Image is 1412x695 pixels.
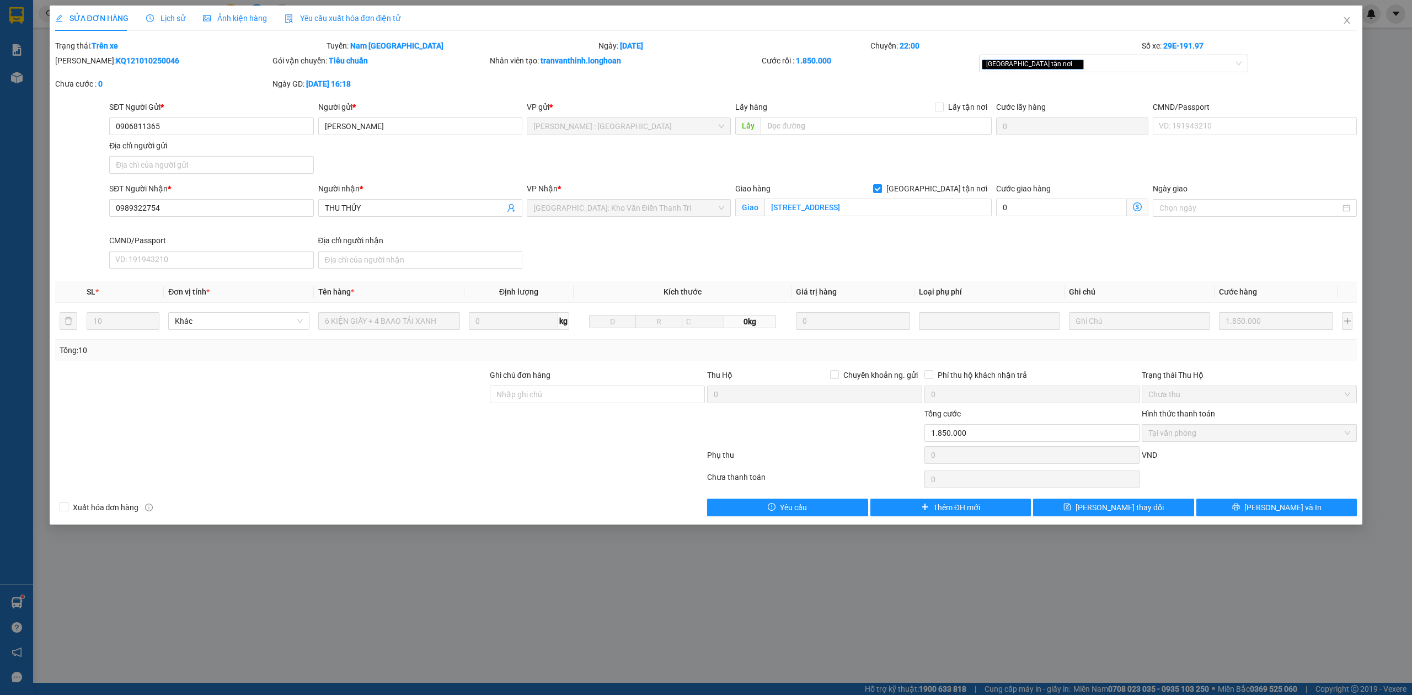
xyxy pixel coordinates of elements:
div: Trạng thái: [54,40,326,52]
span: Thu Hộ [707,371,732,379]
span: Cước hàng [1219,287,1257,296]
div: Người gửi [318,101,522,113]
div: Người nhận [318,183,522,195]
b: [DATE] 16:18 [306,79,351,88]
input: VD: Bàn, Ghế [318,312,459,330]
label: Hình thức thanh toán [1142,409,1215,418]
strong: PHIẾU DÁN LÊN HÀNG [43,5,188,20]
span: Đơn vị tính [168,287,210,296]
span: [GEOGRAPHIC_DATA] tận nơi [882,183,992,195]
label: Ghi chú đơn hàng [490,371,550,379]
span: VP Nhận [527,184,558,193]
span: 0kg [724,315,776,328]
div: Nhân viên tạo: [490,55,760,67]
span: edit [55,14,63,22]
input: Cước giao hàng [996,199,1127,216]
strong: CSKH: [30,47,58,57]
div: Địa chỉ người nhận [318,234,522,247]
span: picture [203,14,211,22]
span: close [1343,16,1351,25]
div: Chuyến: [869,40,1141,52]
b: [DATE] [620,41,643,50]
th: Loại phụ phí [914,281,1065,303]
input: D [589,315,636,328]
img: icon [285,14,293,23]
span: Tại văn phòng [1148,425,1350,441]
span: [PERSON_NAME] và In [1244,501,1322,514]
span: printer [1232,503,1240,512]
span: Lấy tận nơi [944,101,992,113]
input: Ghi chú đơn hàng [490,386,705,403]
div: [PERSON_NAME]: [55,55,270,67]
span: Xuất hóa đơn hàng [68,501,143,514]
button: save[PERSON_NAME] thay đổi [1033,499,1194,516]
span: Chưa thu [1148,386,1350,403]
span: exclamation-circle [768,503,775,512]
div: CMND/Passport [1153,101,1357,113]
span: 0109597835 [154,52,224,62]
div: Chưa cước : [55,78,270,90]
span: [GEOGRAPHIC_DATA] tận nơi [982,60,1084,69]
span: Mã đơn: KQ121010250016 [4,82,113,112]
span: Hồ Chí Minh : Kho Quận 12 [533,118,724,135]
b: 22:00 [900,41,919,50]
strong: MST: [154,52,175,62]
b: Trên xe [92,41,118,50]
div: Tổng: 10 [60,344,544,356]
span: Ngày in phiếu: 19:04 ngày [39,22,192,34]
div: Gói vận chuyển: [272,55,488,67]
button: plusThêm ĐH mới [870,499,1031,516]
span: Định lượng [499,287,538,296]
span: Kích thước [664,287,702,296]
span: Lịch sử [146,14,185,23]
span: [PHONE_NUMBER] [4,47,84,67]
span: Hà Nội: Kho Văn Điển Thanh Trì [533,200,724,216]
input: Giao tận nơi [764,199,992,216]
b: 0 [98,79,103,88]
span: dollar-circle [1133,202,1142,211]
th: Ghi chú [1065,281,1215,303]
input: 0 [1219,312,1333,330]
span: VND [1142,451,1157,459]
div: Ngày: [597,40,869,52]
span: info-circle [145,504,153,511]
span: plus [921,503,929,512]
span: Tổng cước [924,409,961,418]
button: exclamation-circleYêu cầu [707,499,868,516]
input: Ngày giao [1159,202,1340,214]
b: KQ121010250046 [116,56,179,65]
span: CÔNG TY TNHH CHUYỂN PHÁT NHANH BẢO AN [85,37,152,77]
input: Địa chỉ của người gửi [109,156,313,174]
span: Lấy hàng [735,103,767,111]
span: Lấy [735,117,761,135]
label: Cước lấy hàng [996,103,1046,111]
input: Dọc đường [761,117,992,135]
span: clock-circle [146,14,154,22]
span: Giao hàng [735,184,771,193]
div: CMND/Passport [109,234,313,247]
span: Tên hàng [318,287,354,296]
b: 29E-191.97 [1163,41,1204,50]
span: kg [558,312,569,330]
input: Địa chỉ của người nhận [318,251,522,269]
b: Tiêu chuẩn [329,56,368,65]
div: Số xe: [1141,40,1358,52]
span: user-add [507,204,516,212]
span: SỬA ĐƠN HÀNG [55,14,129,23]
div: Phụ thu [706,449,923,468]
span: Giao [735,199,764,216]
button: Close [1331,6,1362,36]
input: R [635,315,682,328]
input: Cước lấy hàng [996,117,1148,135]
b: 1.850.000 [796,56,831,65]
b: Nam [GEOGRAPHIC_DATA] [350,41,443,50]
button: plus [1342,312,1352,330]
div: Địa chỉ người gửi [109,140,313,152]
label: Cước giao hàng [996,184,1051,193]
div: SĐT Người Gửi [109,101,313,113]
span: Khác [175,313,303,329]
div: Chưa thanh toán [706,471,923,490]
div: Ngày GD: [272,78,488,90]
span: Chuyển khoản ng. gửi [839,369,922,381]
div: SĐT Người Nhận [109,183,313,195]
